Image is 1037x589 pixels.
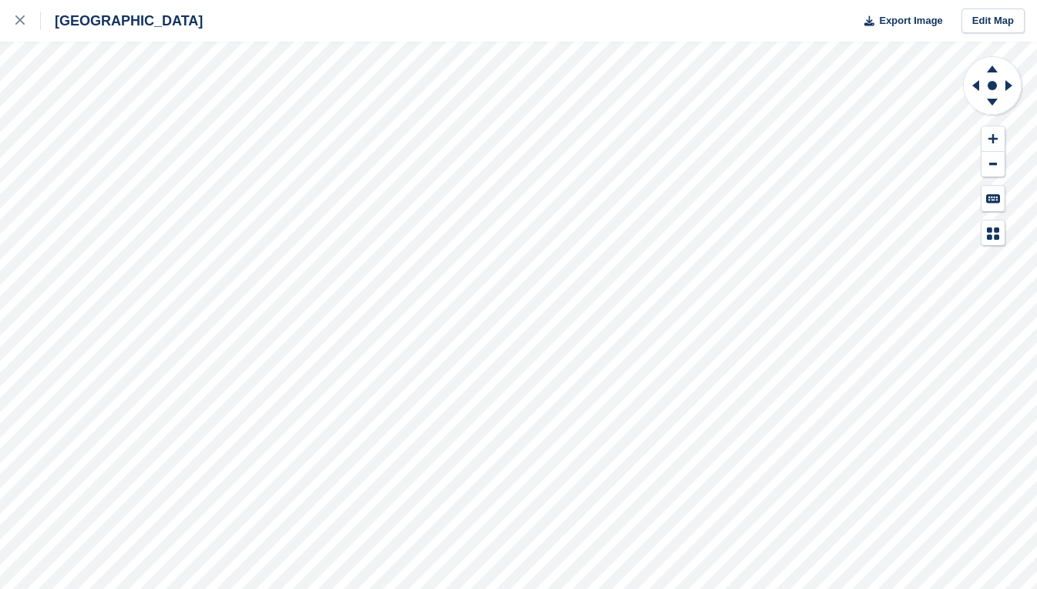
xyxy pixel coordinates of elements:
button: Export Image [855,8,943,34]
button: Zoom Out [981,152,1005,177]
button: Map Legend [981,220,1005,246]
span: Export Image [879,13,942,29]
a: Edit Map [961,8,1025,34]
button: Zoom In [981,126,1005,152]
div: [GEOGRAPHIC_DATA] [41,12,203,30]
button: Keyboard Shortcuts [981,186,1005,211]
